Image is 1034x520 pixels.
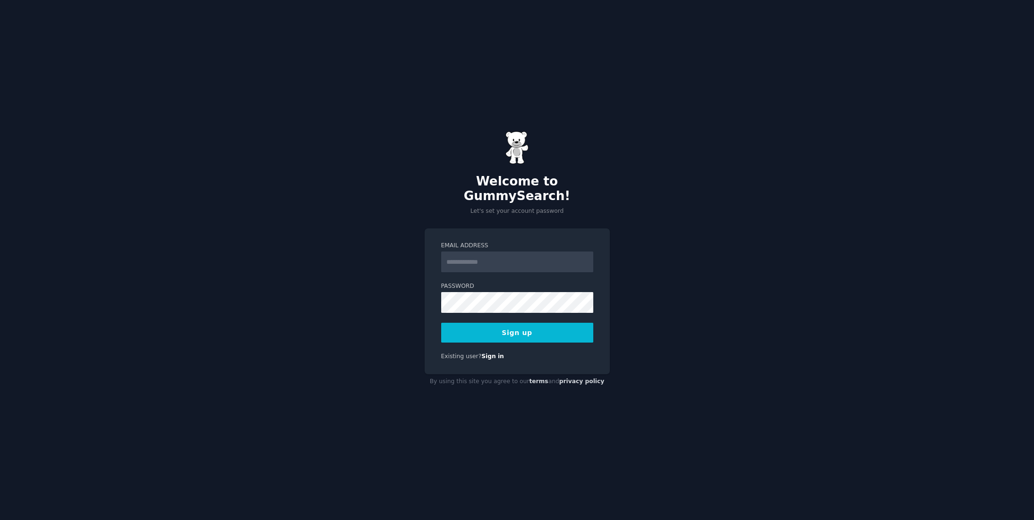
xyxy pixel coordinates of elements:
span: Existing user? [441,353,482,360]
a: Sign in [481,353,504,360]
button: Sign up [441,323,593,343]
img: Gummy Bear [505,131,529,164]
label: Email Address [441,242,593,250]
a: privacy policy [559,378,605,385]
div: By using this site you agree to our and [425,374,610,389]
a: terms [529,378,548,385]
label: Password [441,282,593,291]
h2: Welcome to GummySearch! [425,174,610,204]
p: Let's set your account password [425,207,610,216]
